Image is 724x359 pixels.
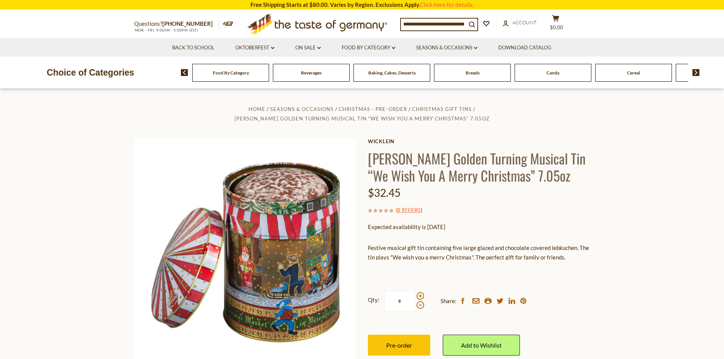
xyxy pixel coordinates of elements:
[213,70,249,76] a: Food By Category
[547,70,559,76] a: Candy
[172,44,214,52] a: Back to School
[440,296,456,306] span: Share:
[398,206,421,214] a: 0 Reviews
[368,295,379,305] strong: Qty:
[368,186,401,199] span: $32.45
[503,19,537,27] a: Account
[466,70,480,76] a: Breads
[412,106,472,112] a: Christmas Gift Tins
[368,138,590,144] a: Wicklein
[134,19,219,29] p: Questions?
[181,69,188,76] img: previous arrow
[162,20,213,27] a: [PHONE_NUMBER]
[498,44,551,52] a: Download Catalog
[235,44,274,52] a: Oktoberfest
[249,106,265,112] a: Home
[443,335,520,356] a: Add to Wishlist
[396,206,422,214] span: ( )
[420,1,474,8] a: Click here for details.
[550,24,563,30] span: $0.00
[342,44,395,52] a: Food By Category
[512,19,537,25] span: Account
[384,291,415,312] input: Qty:
[368,70,416,76] a: Baking, Cakes, Desserts
[270,106,334,112] a: Seasons & Occasions
[627,70,640,76] a: Cereal
[545,15,567,34] button: $0.00
[295,44,321,52] a: On Sale
[234,115,490,122] a: [PERSON_NAME] Golden Turning Musical Tin “We Wish You A Merry Christmas” 7.05oz
[134,28,199,32] span: MON - FRI, 9:00AM - 5:00PM (EST)
[368,222,590,232] p: Expected availability is [DATE]
[339,106,407,112] a: Christmas - PRE-ORDER
[368,335,430,356] button: Pre-order
[301,70,322,76] a: Beverages
[416,44,477,52] a: Seasons & Occasions
[368,243,590,262] p: Festive musical gift tin containing five large glazed and chocolate covered lebkuchen. The tin pl...
[386,342,412,349] span: Pre-order
[692,69,700,76] img: next arrow
[368,150,590,184] h1: [PERSON_NAME] Golden Turning Musical Tin “We Wish You A Merry Christmas” 7.05oz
